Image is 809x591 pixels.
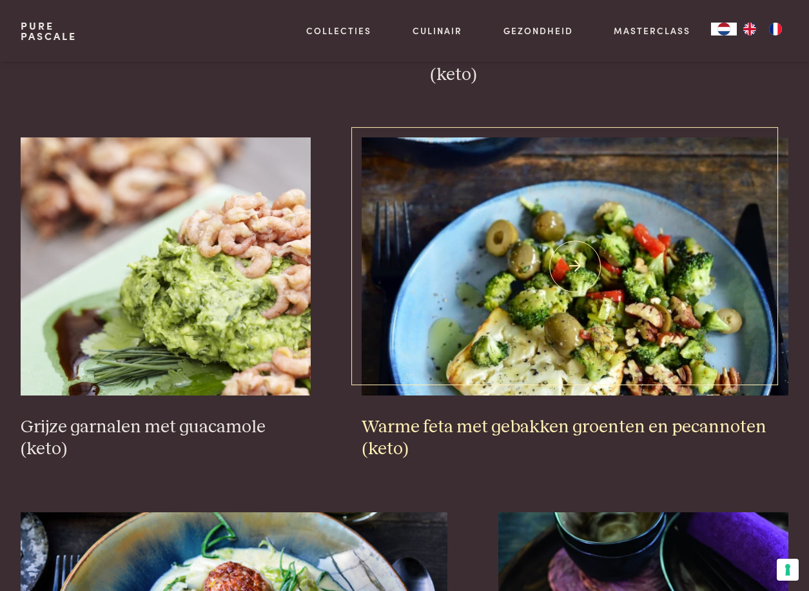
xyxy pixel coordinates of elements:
[737,23,788,35] ul: Language list
[362,416,788,461] h3: Warme feta met gebakken groenten en pecannoten (keto)
[21,137,311,461] a: Grijze garnalen met guacamole (keto) Grijze garnalen met guacamole (keto)
[763,23,788,35] a: FR
[362,137,788,461] a: Warme feta met gebakken groenten en pecannoten (keto) Warme feta met gebakken groenten en pecanno...
[711,23,737,35] div: Language
[503,24,573,37] a: Gezondheid
[777,559,799,581] button: Uw voorkeuren voor toestemming voor trackingtechnologieën
[430,41,788,86] h3: Gerookte zalm met avocado en postelein (keto)
[711,23,737,35] a: NL
[306,24,371,37] a: Collecties
[21,416,311,461] h3: Grijze garnalen met guacamole (keto)
[737,23,763,35] a: EN
[711,23,788,35] aside: Language selected: Nederlands
[21,21,77,41] a: PurePascale
[362,137,788,396] img: Warme feta met gebakken groenten en pecannoten (keto)
[413,24,462,37] a: Culinair
[21,137,311,396] img: Grijze garnalen met guacamole (keto)
[614,24,690,37] a: Masterclass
